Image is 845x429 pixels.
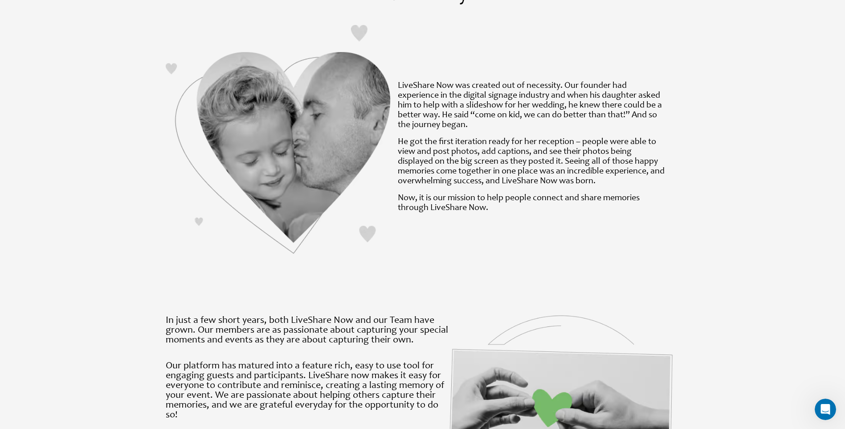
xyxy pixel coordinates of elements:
img: about_sub_got_started | Live Photo Slideshow for Events | Create Free Events Album for Any Occasion [166,25,391,269]
p: In just a few short years, both LiveShare Now and our Team have grown. Our members are as passion... [166,316,449,345]
iframe: Intercom live chat [815,399,836,420]
p: LiveShare Now was created out of necessity. Our founder had experience in the digital signage ind... [398,81,666,130]
p: Now, it is our mission to help people connect and share memories through LiveShare Now. [398,194,666,213]
p: Our platform has matured into a feature rich, easy to use tool for engaging guests and participan... [166,361,449,420]
p: He got the first iteration ready for her reception – people were able to view and post photos, ad... [398,137,666,186]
